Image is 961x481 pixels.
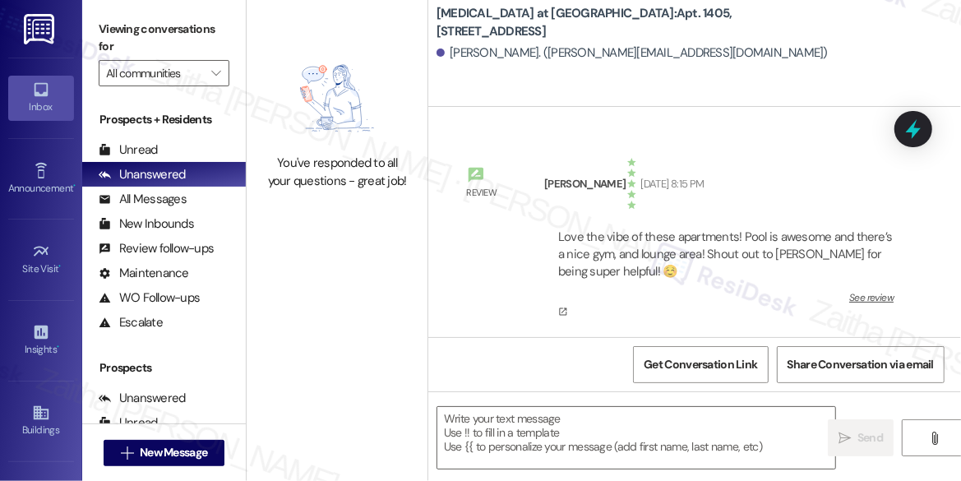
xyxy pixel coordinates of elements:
[99,414,158,432] div: Unread
[839,432,851,445] i: 
[558,229,893,280] div: Love the vibe of these apartments! Pool is awesome and there’s a nice gym, and lounge area! Shout...
[265,155,409,190] div: You've responded to all your questions - great job!
[644,356,757,373] span: Get Conversation Link
[99,265,189,282] div: Maintenance
[24,14,58,44] img: ResiDesk Logo
[73,180,76,192] span: •
[99,166,186,183] div: Unanswered
[140,444,207,461] span: New Message
[8,399,74,443] a: Buildings
[437,44,828,62] div: [PERSON_NAME]. ([PERSON_NAME][EMAIL_ADDRESS][DOMAIN_NAME])
[8,76,74,120] a: Inbox
[121,446,133,460] i: 
[637,175,705,192] div: [DATE] 8:15 PM
[104,440,225,466] button: New Message
[544,175,626,192] div: [PERSON_NAME]
[857,429,883,446] span: Send
[57,341,59,353] span: •
[59,261,62,272] span: •
[437,5,765,40] b: [MEDICAL_DATA] at [GEOGRAPHIC_DATA]: Apt. 1405, [STREET_ADDRESS]
[99,390,186,407] div: Unanswered
[788,356,934,373] span: Share Conversation via email
[467,184,497,201] div: Review
[211,67,220,80] i: 
[99,289,200,307] div: WO Follow-ups
[273,50,401,146] img: empty-state
[82,111,246,128] div: Prospects + Residents
[99,240,214,257] div: Review follow-ups
[99,16,229,60] label: Viewing conversations for
[633,346,768,383] button: Get Conversation Link
[99,191,187,208] div: All Messages
[777,346,945,383] button: Share Conversation via email
[8,318,74,363] a: Insights •
[82,359,246,377] div: Prospects
[928,432,940,445] i: 
[99,141,158,159] div: Unread
[99,314,163,331] div: Escalate
[828,419,894,456] button: Send
[99,215,194,233] div: New Inbounds
[106,60,203,86] input: All communities
[8,238,74,282] a: Site Visit •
